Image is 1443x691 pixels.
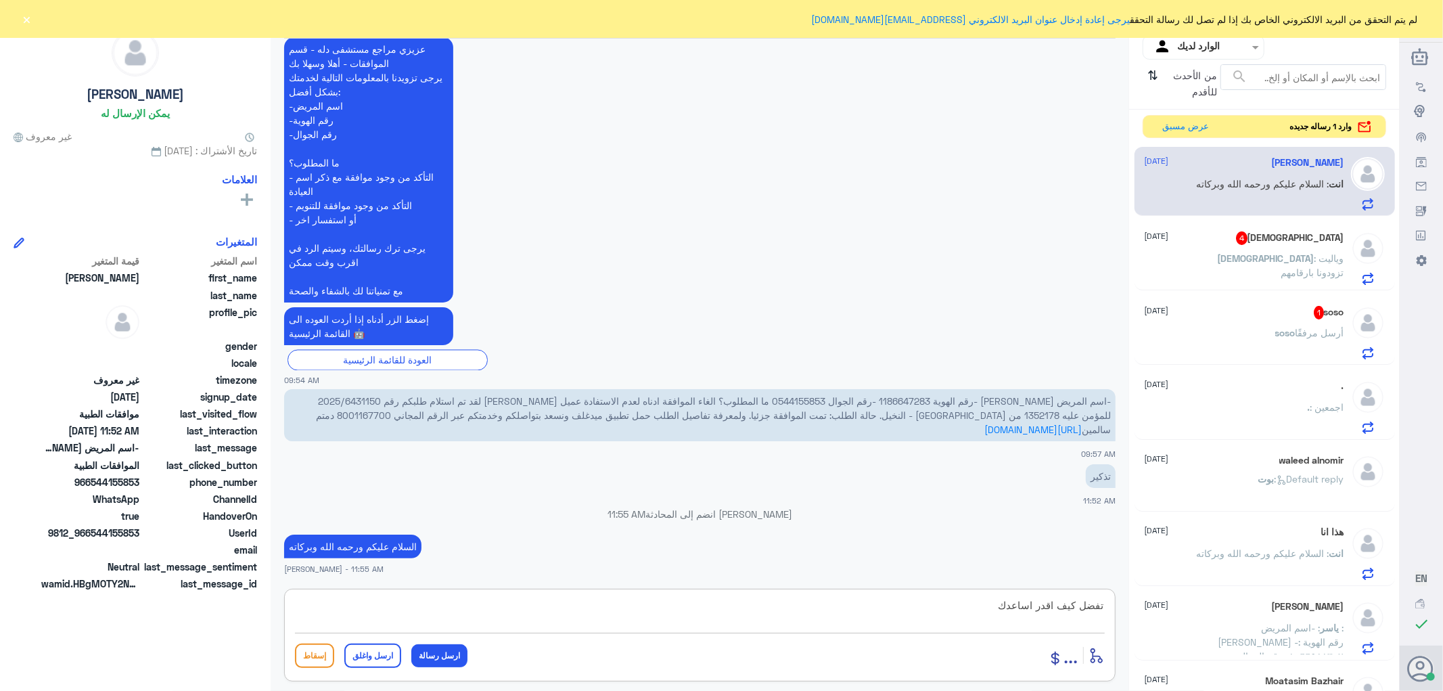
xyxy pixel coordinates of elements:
span: HandoverOn [142,509,257,523]
h6: يمكن الإرسال له [101,107,170,119]
span: wamid.HBgMOTY2NTQ0MTU1ODUzFQIAEhgUM0FFNjc0MjY5ODEyMDQ4NDJERjIA [41,577,139,591]
input: ابحث بالإسم أو المكان أو إلخ.. [1221,65,1385,89]
img: defaultAdmin.png [1351,455,1385,489]
span: تاريخ الأشتراك : [DATE] [14,143,257,158]
h6: المتغيرات [216,236,257,248]
button: ... [1063,640,1078,671]
span: ChannelId [142,492,257,506]
span: 09:57 AM [1081,449,1116,458]
img: defaultAdmin.png [1351,380,1385,414]
i: ⇅ [1148,64,1159,99]
span: last_visited_flow [142,407,257,421]
button: إسقاط [295,644,334,668]
h5: [PERSON_NAME] [87,87,184,102]
span: لم يتم التحقق من البريد الالكتروني الخاص بك إذا لم تصل لك رسالة التحقق [812,12,1418,26]
span: soso [1275,327,1296,338]
span: 966544155853 [41,475,139,489]
button: ارسل رسالة [411,644,467,667]
div: العودة للقائمة الرئيسية [288,350,488,371]
span: [DATE] [1145,525,1169,537]
img: defaultAdmin.png [1351,601,1385,635]
span: 1 [1314,306,1324,319]
span: [DATE] [1145,378,1169,391]
span: [DATE] [1145,230,1169,242]
span: timezone [142,373,257,387]
span: : السلام عليكم ورحمه الله وبركاته [1197,548,1329,559]
span: الموافقات الطبية [41,458,139,472]
h5: ياسر الغامدي - أبو نُـور [1272,601,1344,612]
span: null [41,543,139,557]
p: 9/9/2025, 11:55 AM [284,535,421,558]
span: [DATE] [1145,453,1169,465]
span: بوت [1258,473,1275,485]
h5: Moatasim Bazhair [1266,675,1344,687]
span: أرسل مرفقًا [1296,327,1344,338]
span: 4 [1236,231,1247,245]
span: -اسم المريض فهد عبدالله -رقم الهوية 1186647283 -رقم الجوال 0544155853 ما المطلوب؟ الغاء الموافقة ... [41,441,139,455]
span: [DATE] [1145,155,1169,167]
span: [DEMOGRAPHIC_DATA] [1218,252,1314,264]
span: email [142,543,257,557]
span: : اجمعين [1310,401,1344,413]
i: check [1413,616,1429,632]
span: [DATE] [1145,305,1169,317]
span: ... [1063,643,1078,667]
span: انت [1329,548,1344,559]
span: last_message [142,441,257,455]
span: locale [142,356,257,370]
span: null [41,356,139,370]
h5: soso [1314,306,1344,319]
span: 2024-08-11T09:05:17.419Z [41,390,139,404]
span: phone_number [142,475,257,489]
span: : وياليت تزودونا بارقامهم [1281,252,1344,278]
span: last_name [142,288,257,303]
img: defaultAdmin.png [112,30,158,76]
span: -اسم المريض [PERSON_NAME] -رقم الهوية 1186647283 -رقم الجوال 0544155853 ما المطلوب؟ الغاء الموافق... [316,395,1111,435]
span: EN [1415,572,1427,584]
span: : السلام عليكم ورحمه الله وبركاته [1197,178,1329,190]
p: 9/9/2025, 11:52 AM [1086,464,1116,488]
button: × [20,12,34,26]
h5: هذا انا [1321,527,1344,538]
span: قيمة المتغير [41,254,139,268]
span: اسم المتغير [142,254,257,268]
span: 11:52 AM [1083,496,1116,505]
span: 2 [41,492,139,506]
span: signup_date [142,390,257,404]
span: 0 [41,560,139,574]
h6: العلامات [222,173,257,185]
span: ياسر [1321,622,1339,633]
span: 9812_966544155853 [41,526,139,540]
img: defaultAdmin.png [106,305,139,339]
span: true [41,509,139,523]
button: ارسل واغلق [344,644,401,668]
span: null [41,339,139,353]
span: 09:54 AM [284,374,319,386]
span: غير معروف [41,373,139,387]
span: . [1308,401,1310,413]
span: [DATE] [1145,673,1169,686]
h5: ABDULLAH [1272,157,1344,169]
span: search [1231,68,1247,85]
span: 11:55 AM [608,508,645,520]
img: defaultAdmin.png [1351,231,1385,265]
h5: سبحان الله [1236,231,1344,245]
span: UserId [142,526,257,540]
img: defaultAdmin.png [1351,157,1385,191]
button: EN [1415,571,1427,585]
img: defaultAdmin.png [1351,527,1385,560]
a: يرجى إعادة إدخال عنوان البريد الالكتروني [EMAIL_ADDRESS][DOMAIN_NAME] [812,14,1130,25]
span: غير معروف [14,129,72,143]
span: وارد 1 رساله جديده [1290,120,1352,133]
span: من الأحدث للأقدم [1164,64,1220,104]
img: defaultAdmin.png [1351,306,1385,340]
span: last_message_sentiment [142,560,257,574]
span: gender [142,339,257,353]
a: [URL][DOMAIN_NAME] [984,424,1082,435]
span: last_interaction [142,424,257,438]
span: profile_pic [142,305,257,336]
span: انت [1329,178,1344,190]
p: [PERSON_NAME] انضم إلى المحادثة [284,507,1116,521]
span: last_message_id [142,577,257,591]
button: search [1231,66,1247,88]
